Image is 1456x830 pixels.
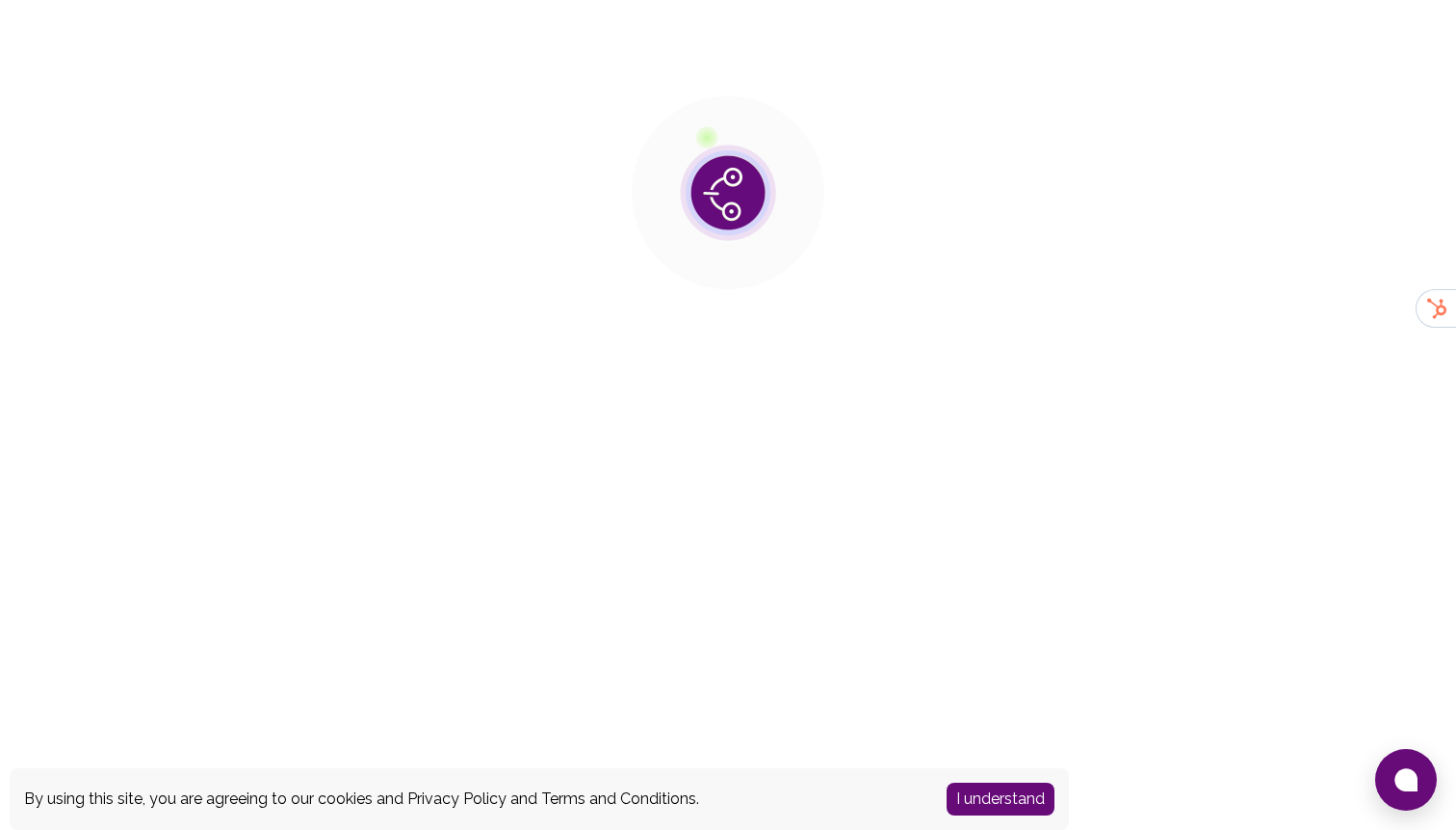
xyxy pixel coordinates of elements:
[407,790,507,808] a: Privacy Policy
[541,790,696,808] a: Terms and Conditions
[1375,749,1437,811] button: Open chat window
[632,96,824,289] img: public
[24,788,918,811] div: By using this site, you are agreeing to our cookies and and .
[947,783,1054,816] button: Accept cookies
